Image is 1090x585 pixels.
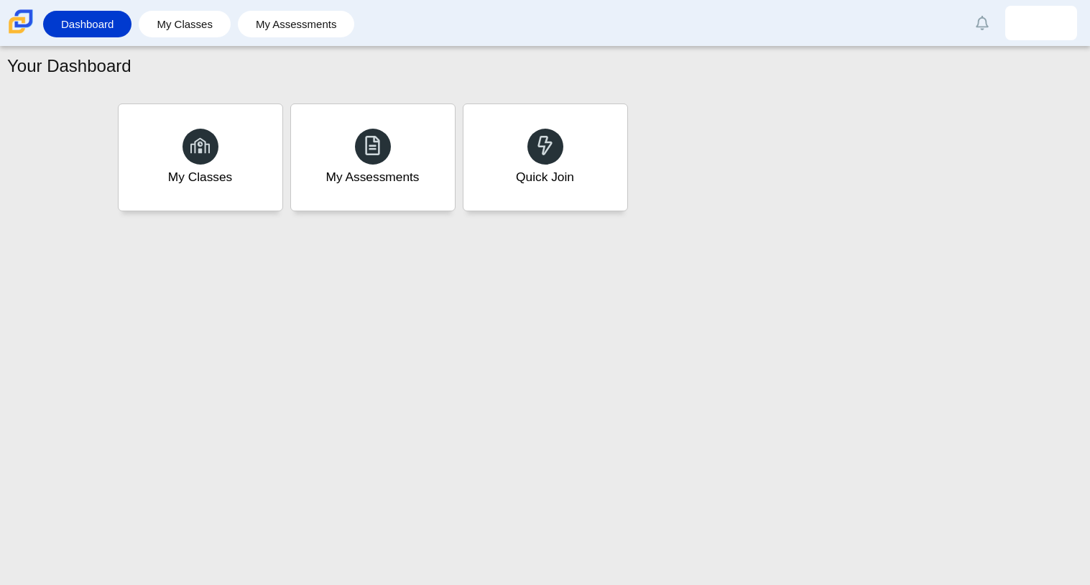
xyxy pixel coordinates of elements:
[1005,6,1077,40] a: taliyah.darby.UkroTg
[245,11,348,37] a: My Assessments
[1030,11,1053,34] img: taliyah.darby.UkroTg
[463,103,628,211] a: Quick Join
[966,7,998,39] a: Alerts
[146,11,223,37] a: My Classes
[516,168,574,186] div: Quick Join
[50,11,124,37] a: Dashboard
[6,27,36,39] a: Carmen School of Science & Technology
[168,168,233,186] div: My Classes
[290,103,456,211] a: My Assessments
[6,6,36,37] img: Carmen School of Science & Technology
[7,54,131,78] h1: Your Dashboard
[326,168,420,186] div: My Assessments
[118,103,283,211] a: My Classes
